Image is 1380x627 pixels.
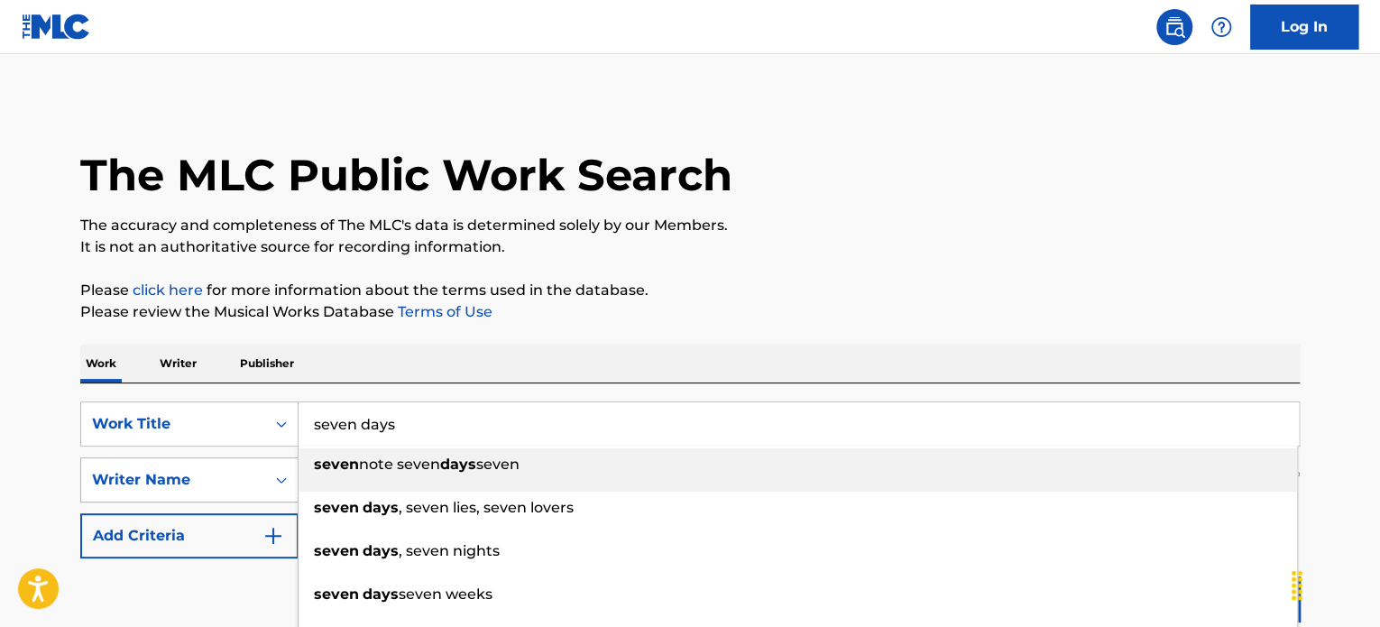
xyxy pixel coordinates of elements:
[363,499,399,516] strong: days
[133,281,203,299] a: click here
[359,456,440,473] span: note seven
[399,586,492,603] span: seven weeks
[80,280,1300,301] p: Please for more information about the terms used in the database.
[92,413,254,435] div: Work Title
[80,345,122,383] p: Work
[235,345,299,383] p: Publisher
[314,542,359,559] strong: seven
[154,345,202,383] p: Writer
[80,301,1300,323] p: Please review the Musical Works Database
[1203,9,1239,45] div: Help
[80,148,732,202] h1: The MLC Public Work Search
[80,513,299,558] button: Add Criteria
[394,303,492,320] a: Terms of Use
[22,14,91,40] img: MLC Logo
[1164,16,1185,38] img: search
[314,586,359,603] strong: seven
[399,542,500,559] span: , seven nights
[363,542,399,559] strong: days
[262,525,284,547] img: 9d2ae6d4665cec9f34b9.svg
[1250,5,1358,50] a: Log In
[1210,16,1232,38] img: help
[80,215,1300,236] p: The accuracy and completeness of The MLC's data is determined solely by our Members.
[80,236,1300,258] p: It is not an authoritative source for recording information.
[314,456,359,473] strong: seven
[476,456,520,473] span: seven
[92,469,254,491] div: Writer Name
[1156,9,1192,45] a: Public Search
[363,586,399,603] strong: days
[440,456,476,473] strong: days
[314,499,359,516] strong: seven
[1283,558,1311,613] div: Drag
[1290,540,1380,627] iframe: Chat Widget
[399,499,574,516] span: , seven lies, seven lovers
